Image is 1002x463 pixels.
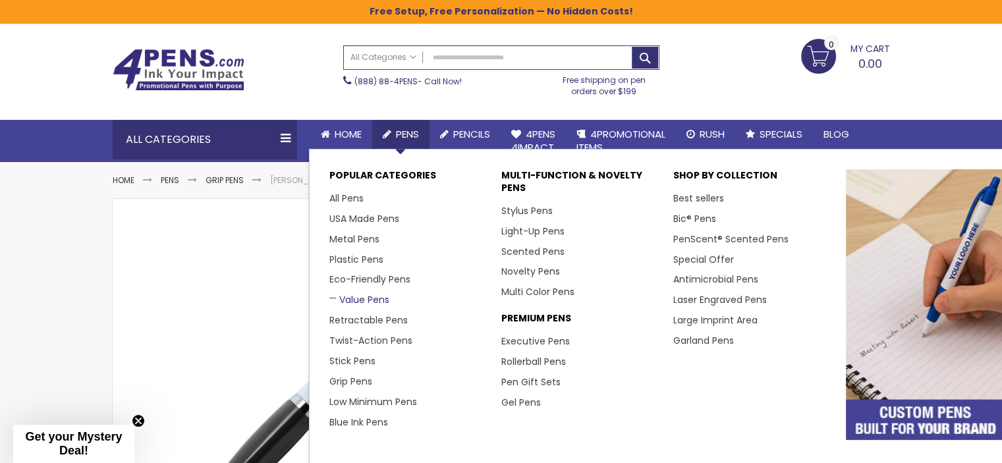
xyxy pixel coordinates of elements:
a: Large Imprint Area [673,313,758,327]
a: Light-Up Pens [501,225,565,238]
a: Special Offer [673,253,734,266]
a: All Pens [329,192,364,205]
a: All Categories [344,46,423,68]
a: Low Minimum Pens [329,395,417,408]
a: Garland Pens [673,334,734,347]
a: Pens [161,175,179,186]
span: 0 [829,38,834,51]
span: - Call Now! [354,76,462,87]
a: Multi Color Pens [501,285,574,298]
span: Home [335,127,362,141]
a: Specials [735,120,813,149]
a: 4PROMOTIONALITEMS [566,120,676,163]
li: [PERSON_NAME] Logo Stylus Pens - Special Offer [270,175,472,186]
a: Grip Pens [329,375,372,388]
span: 0.00 [858,55,882,72]
a: Value Pens [329,293,389,306]
a: Novelty Pens [501,265,560,278]
a: 4Pens4impact [501,120,566,163]
div: All Categories [113,120,297,159]
a: Executive Pens [501,335,570,348]
a: Pens [372,120,430,149]
a: Rush [676,120,735,149]
p: Shop By Collection [673,169,832,188]
a: Rollerball Pens [501,355,566,368]
span: Pens [396,127,419,141]
span: Pencils [453,127,490,141]
a: Twist-Action Pens [329,334,412,347]
a: Blog [813,120,860,149]
p: Popular Categories [329,169,488,188]
span: Blog [823,127,849,141]
a: USA Made Pens [329,212,399,225]
a: Home [310,120,372,149]
span: All Categories [350,52,416,63]
a: Bic® Pens [673,212,716,225]
p: Multi-Function & Novelty Pens [501,169,660,201]
a: Blue Ink Pens [329,416,388,429]
a: Grip Pens [206,175,244,186]
a: Stylus Pens [501,204,553,217]
a: PenScent® Scented Pens [673,232,789,246]
a: Metal Pens [329,232,379,246]
a: Retractable Pens [329,313,408,327]
a: Pencils [430,120,501,149]
a: (888) 88-4PENS [354,76,418,87]
a: Stick Pens [329,354,376,368]
span: Get your Mystery Deal! [25,430,122,457]
a: Scented Pens [501,245,565,258]
a: Eco-Friendly Pens [329,273,410,286]
p: Premium Pens [501,312,660,331]
div: Get your Mystery Deal!Close teaser [13,425,134,463]
img: 4Pens Custom Pens and Promotional Products [113,49,244,91]
a: Home [113,175,134,186]
span: Rush [700,127,725,141]
a: 0.00 0 [801,39,890,72]
button: Close teaser [132,414,145,427]
span: 4PROMOTIONAL ITEMS [576,127,665,154]
a: Pen Gift Sets [501,375,561,389]
a: Best sellers [673,192,724,205]
a: Laser Engraved Pens [673,293,767,306]
a: Antimicrobial Pens [673,273,758,286]
span: Specials [760,127,802,141]
a: Gel Pens [501,396,541,409]
span: 4Pens 4impact [511,127,555,154]
a: Plastic Pens [329,253,383,266]
div: Free shipping on pen orders over $199 [549,70,659,96]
